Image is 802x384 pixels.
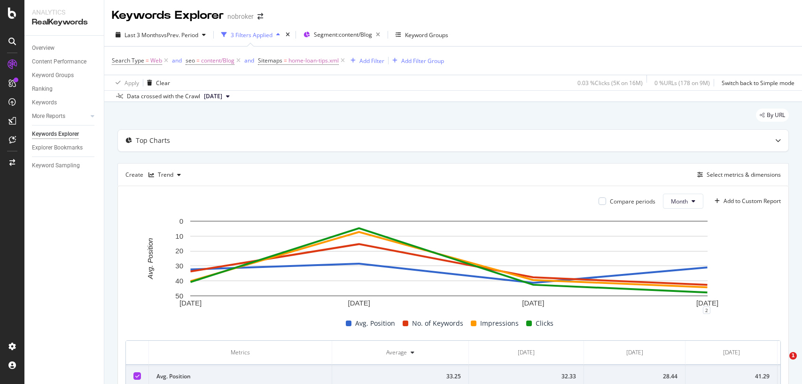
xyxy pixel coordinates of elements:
[146,56,149,64] span: =
[626,348,643,357] div: [DATE]
[476,372,576,381] div: 32.33
[175,292,183,300] text: 50
[284,30,292,39] div: times
[577,79,643,87] div: 0.03 % Clicks ( 5K on 16M )
[412,318,463,329] span: No. of Keywords
[711,194,781,209] button: Add to Custom Report
[150,54,162,67] span: Web
[340,372,461,381] div: 33.25
[32,57,86,67] div: Content Performance
[32,17,96,28] div: RealKeywords
[127,92,200,101] div: Data crossed with the Crawl
[707,171,781,179] div: Select metrics & dimensions
[231,31,273,39] div: 3 Filters Applied
[314,31,372,39] span: Segment: content/Blog
[671,197,688,205] span: Month
[200,91,234,102] button: [DATE]
[175,232,183,240] text: 10
[756,109,789,122] div: legacy label
[125,216,772,310] svg: A chart.
[522,299,544,307] text: [DATE]
[347,55,384,66] button: Add Filter
[136,136,170,145] div: Top Charts
[158,172,173,178] div: Trend
[227,12,254,21] div: nobroker
[767,112,785,118] span: By URL
[389,55,444,66] button: Add Filter Group
[32,8,96,17] div: Analytics
[196,56,200,64] span: =
[300,27,384,42] button: Segment:content/Blog
[112,75,139,90] button: Apply
[156,79,170,87] div: Clear
[32,98,57,108] div: Keywords
[32,111,65,121] div: More Reports
[703,306,710,314] div: 2
[125,79,139,87] div: Apply
[32,111,88,121] a: More Reports
[32,43,97,53] a: Overview
[125,167,185,182] div: Create
[536,318,553,329] span: Clicks
[693,372,770,381] div: 41.29
[175,247,183,255] text: 20
[145,167,185,182] button: Trend
[718,75,794,90] button: Switch back to Simple mode
[32,71,97,80] a: Keyword Groups
[32,129,97,139] a: Keywords Explorer
[244,56,254,65] button: and
[156,348,324,357] div: Metrics
[112,27,210,42] button: Last 3 MonthsvsPrev. Period
[288,54,339,67] span: home-loan-tips.xml
[592,372,677,381] div: 28.44
[284,56,287,64] span: =
[112,56,144,64] span: Search Type
[348,299,370,307] text: [DATE]
[186,56,195,64] span: seo
[696,299,718,307] text: [DATE]
[32,71,74,80] div: Keyword Groups
[401,57,444,65] div: Add Filter Group
[172,56,182,65] button: and
[693,169,781,180] button: Select metrics & dimensions
[32,57,97,67] a: Content Performance
[359,57,384,65] div: Add Filter
[218,27,284,42] button: 3 Filters Applied
[610,197,655,205] div: Compare periods
[161,31,198,39] span: vs Prev. Period
[32,161,80,171] div: Keyword Sampling
[258,56,282,64] span: Sitemaps
[32,84,53,94] div: Ranking
[32,143,97,153] a: Explorer Bookmarks
[179,217,183,225] text: 0
[143,75,170,90] button: Clear
[723,348,740,357] div: [DATE]
[32,98,97,108] a: Keywords
[355,318,395,329] span: Avg. Position
[146,238,154,280] text: Avg. Position
[32,84,97,94] a: Ranking
[770,352,793,375] iframe: Intercom live chat
[32,161,97,171] a: Keyword Sampling
[32,143,83,153] div: Explorer Bookmarks
[201,54,234,67] span: content/Blog
[32,129,79,139] div: Keywords Explorer
[172,56,182,64] div: and
[257,13,263,20] div: arrow-right-arrow-left
[789,352,797,360] span: 1
[392,27,452,42] button: Keyword Groups
[722,79,794,87] div: Switch back to Simple mode
[480,318,519,329] span: Impressions
[175,277,183,285] text: 40
[204,92,222,101] span: 2025 Sep. 1st
[654,79,710,87] div: 0 % URLs ( 178 on 9M )
[112,8,224,24] div: Keywords Explorer
[175,262,183,270] text: 30
[663,194,703,209] button: Month
[405,31,448,39] div: Keyword Groups
[518,348,535,357] div: [DATE]
[32,43,55,53] div: Overview
[179,299,202,307] text: [DATE]
[724,198,781,204] div: Add to Custom Report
